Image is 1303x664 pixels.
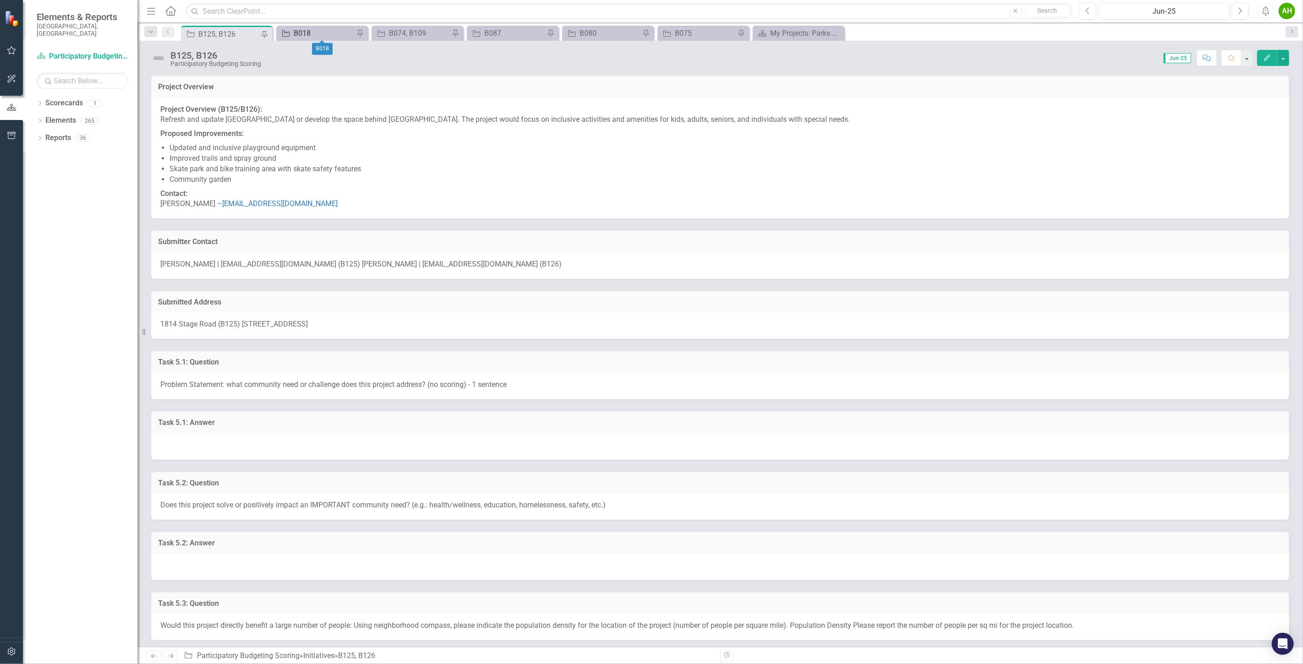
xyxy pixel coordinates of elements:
span: Problem Statement: what community need or challenge does this project address? (no scoring) - 1 s... [160,380,507,389]
strong: Project Overview (B125/B126): [160,105,262,114]
div: B018 [312,43,333,55]
div: B018 [294,27,354,39]
span: Elements & Reports [37,11,128,22]
div: B080 [580,27,640,39]
div: B125, B126 [170,50,261,60]
a: B074, B109 [374,27,449,39]
p: Community garden [170,174,1280,185]
span: 1814 Stage Road (B125) [STREET_ADDRESS] [160,320,308,328]
a: Scorecards [45,98,83,109]
p: Updated and inclusive playground equipment [170,143,1280,153]
div: B075 [675,27,735,39]
span: Would this project directly benefit a large number of people: Using neighborhood compass, please ... [160,621,1074,630]
input: Search ClearPoint... [186,3,1073,19]
div: » » [184,651,713,661]
span: Search [1037,7,1057,14]
a: Elements [45,115,76,126]
div: Participatory Budgeting Scoring [170,60,261,67]
div: 265 [81,117,99,125]
input: Search Below... [37,73,128,89]
a: B087 [469,27,545,39]
h3: Submitter Contact [158,238,1282,246]
div: B125, B126 [198,28,259,40]
h3: Task 5.3: Question [158,599,1282,608]
div: Open Intercom Messenger [1272,633,1294,655]
div: B074, B109 [389,27,449,39]
a: B075 [660,27,735,39]
div: 36 [76,134,90,142]
a: [EMAIL_ADDRESS][DOMAIN_NAME] [222,199,338,208]
span: [PERSON_NAME] | [EMAIL_ADDRESS][DOMAIN_NAME] (B125) [PERSON_NAME] | [EMAIL_ADDRESS][DOMAIN_NAME] ... [160,260,562,268]
h3: Task 5.2: Answer [158,539,1282,547]
a: B080 [564,27,640,39]
span: Jun-25 [1164,53,1191,63]
div: My Projects: Parks & Recreation [770,27,842,39]
strong: Contact: [160,189,187,198]
a: Participatory Budgeting Scoring [197,651,300,660]
a: Reports [45,133,71,143]
a: My Projects: Parks & Recreation [755,27,842,39]
p: Improved trails and spray ground [170,153,1280,164]
h3: Project Overview [158,83,1282,91]
img: ClearPoint Strategy [5,11,21,27]
h3: Task 5.1: Answer [158,419,1282,427]
small: [GEOGRAPHIC_DATA], [GEOGRAPHIC_DATA] [37,22,128,38]
span: Does this project solve or positively impact an IMPORTANT community need? (e.g.: health/wellness,... [160,501,606,509]
strong: Proposed Improvements: [160,129,244,138]
div: 1 [88,99,102,107]
div: B125, B126 [338,651,375,660]
div: B087 [484,27,545,39]
p: Skate park and bike training area with skate safety features [170,164,1280,174]
img: Not Defined [151,51,166,65]
button: Jun-25 [1099,3,1229,19]
p: [PERSON_NAME] – [160,187,1280,210]
div: Jun-25 [1102,6,1226,17]
button: AH [1279,3,1295,19]
h3: Task 5.1: Question [158,358,1282,366]
a: Initiatives [303,651,334,660]
a: B018 [279,27,354,39]
p: Refresh and update [GEOGRAPHIC_DATA] or develop the space behind [GEOGRAPHIC_DATA]. The project w... [160,104,1280,127]
h3: Submitted Address [158,298,1282,306]
button: Search [1024,5,1070,17]
a: Participatory Budgeting Scoring [37,51,128,62]
h3: Task 5.2: Question [158,479,1282,487]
